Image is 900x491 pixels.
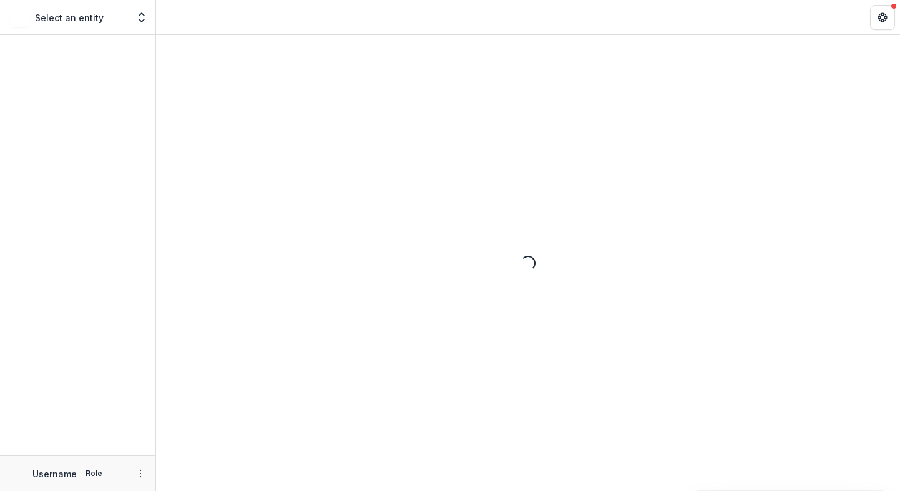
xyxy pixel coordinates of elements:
[133,466,148,481] button: More
[35,11,104,24] p: Select an entity
[82,468,106,479] p: Role
[133,5,150,30] button: Open entity switcher
[32,467,77,480] p: Username
[870,5,895,30] button: Get Help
